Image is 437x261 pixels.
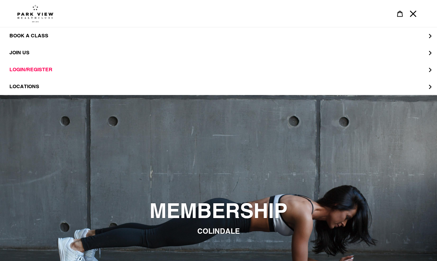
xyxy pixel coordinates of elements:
span: LOGIN/REGISTER [9,67,52,73]
span: JOIN US [9,50,30,56]
span: LOCATIONS [9,83,39,90]
h2: MEMBERSHIP [47,199,390,223]
button: Menu [407,7,420,20]
img: Park view health clubs is a gym near you. [17,5,53,22]
span: COLINDALE [197,227,240,235]
span: BOOK A CLASS [9,33,48,39]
